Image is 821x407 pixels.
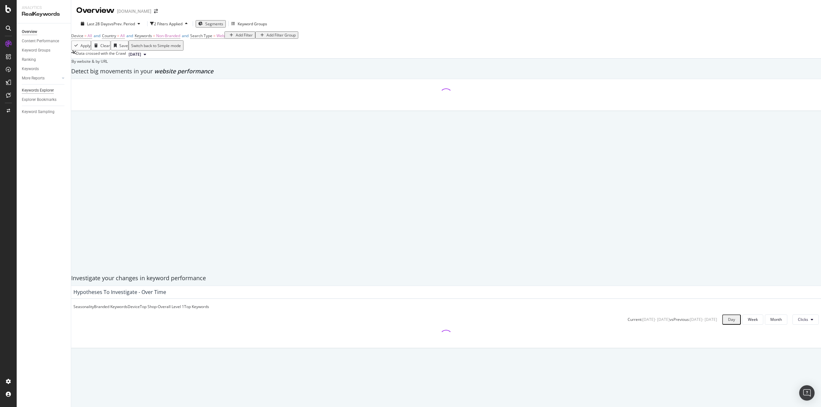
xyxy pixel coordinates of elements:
div: Keyword Groups [238,21,267,27]
button: [DATE] [126,51,149,58]
div: Overview [22,28,37,35]
div: Seasonality [73,304,94,309]
div: Keyword Groups [22,47,50,54]
a: Keywords Explorer [22,87,66,94]
span: Search Type [190,33,212,38]
span: = [213,33,216,38]
span: and [94,33,100,38]
div: [DOMAIN_NAME] [117,8,151,14]
button: Last 28 DaysvsPrev. Period [76,21,145,27]
button: Apply [71,40,91,51]
button: Clicks [792,314,819,325]
div: Overview [76,5,114,16]
a: Keyword Groups [22,47,66,54]
button: Day [722,314,741,325]
span: vs Prev. Period [110,21,135,27]
div: Branded Keywords [94,304,128,309]
button: Week [742,314,763,325]
span: Segments [205,21,223,27]
span: Non-Branded [156,33,180,38]
div: Add Filter Group [267,32,296,38]
div: legacy label [68,59,108,64]
span: = [84,33,87,38]
div: vs Previous : [670,317,690,322]
span: Last 28 Days [87,21,110,27]
div: Data crossed with the Crawl [76,51,126,58]
div: Week [748,317,758,322]
a: Keywords [22,66,66,72]
div: Top Shop-Overall Level 1 [140,304,184,309]
div: Keywords [22,66,39,72]
span: Keywords [135,33,152,38]
div: More Reports [22,75,45,82]
div: Save [119,43,128,48]
div: Explorer Bookmarks [22,96,56,103]
a: Overview [22,28,66,35]
a: Keyword Sampling [22,109,66,115]
div: Keywords Explorer [22,87,54,94]
div: Content Performance [22,38,59,45]
button: Add Filter [224,31,255,39]
div: Hypotheses to Investigate - Over Time [73,289,166,295]
span: = [117,33,119,38]
div: Switch back to Simple mode [131,43,181,48]
div: Month [770,317,782,322]
button: Keyword Groups [231,19,267,29]
div: Current: [628,317,642,322]
div: 2 Filters Applied [154,21,182,27]
div: [DATE] - [DATE] [690,317,717,322]
a: Ranking [22,56,66,63]
span: All [120,33,125,38]
span: 2025 Aug. 11th [129,52,141,57]
div: Investigate your changes in keyword performance [71,274,821,282]
button: Switch back to Simple mode [129,40,183,51]
span: and [126,33,133,38]
span: and [182,33,189,38]
div: Detect big movements in your [71,67,821,76]
div: [DATE] - [DATE] [642,317,670,322]
div: Clear [100,43,110,48]
div: Add Filter [236,32,253,38]
span: website performance [154,67,213,75]
span: Web [216,33,224,38]
div: Ranking [22,56,36,63]
a: More Reports [22,75,60,82]
div: Keyword Sampling [22,109,55,115]
div: arrow-right-arrow-left [154,9,158,13]
button: Add Filter Group [255,31,298,39]
span: Clicks [798,317,808,322]
button: Save [111,40,129,51]
span: All [88,33,92,38]
div: Analytics [22,5,66,11]
div: Day [728,317,735,322]
div: Device [128,304,140,309]
button: Month [765,314,787,325]
div: Top Keywords [184,304,209,309]
div: Open Intercom Messenger [799,385,815,401]
button: Clear [91,40,111,51]
span: = [153,33,155,38]
span: Device [71,33,83,38]
span: By website & by URL [72,59,108,64]
div: Apply [80,43,90,48]
button: 2 Filters Applied [150,19,190,29]
a: Explorer Bookmarks [22,96,66,103]
button: Segments [196,20,226,28]
span: Country [102,33,116,38]
a: Content Performance [22,38,66,45]
div: RealKeywords [22,11,66,18]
